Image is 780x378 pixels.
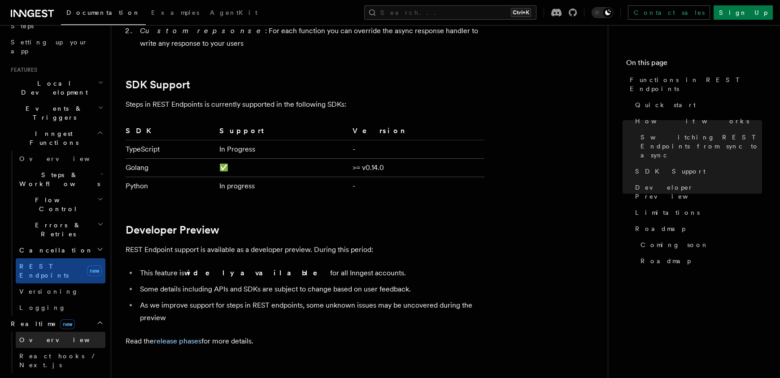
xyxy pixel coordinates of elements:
[16,170,100,188] span: Steps & Workflows
[641,133,762,160] span: Switching REST Endpoints from sync to async
[641,240,709,249] span: Coming soon
[137,283,484,295] li: Some details including APIs and SDKs are subject to change based on user feedback.
[364,5,536,20] button: Search...Ctrl+K
[60,319,75,329] span: new
[637,253,762,269] a: Roadmap
[151,9,199,16] span: Examples
[7,66,37,74] span: Features
[16,196,97,213] span: Flow Control
[16,300,105,316] a: Logging
[184,269,330,277] strong: widely available
[637,237,762,253] a: Coming soon
[16,221,97,239] span: Errors & Retries
[632,204,762,221] a: Limitations
[635,183,762,201] span: Developer Preview
[641,256,691,265] span: Roadmap
[349,140,484,159] td: -
[626,57,762,72] h4: On this page
[87,265,102,276] span: new
[635,224,685,233] span: Roadmap
[126,78,190,91] a: SDK Support
[216,125,349,140] th: Support
[66,9,140,16] span: Documentation
[7,100,105,126] button: Events & Triggers
[19,352,99,369] span: React hooks / Next.js
[126,224,219,236] a: Developer Preview
[146,3,205,24] a: Examples
[140,26,265,35] em: Custom repsonse
[16,332,105,348] a: Overview
[635,167,706,176] span: SDK Support
[16,217,105,242] button: Errors & Retries
[126,243,484,256] p: REST Endpoint support is available as a developer preview. During this period:
[635,208,700,217] span: Limitations
[635,100,696,109] span: Quick start
[16,246,93,255] span: Cancellation
[714,5,773,20] a: Sign Up
[7,34,105,59] a: Setting up your app
[632,179,762,204] a: Developer Preview
[126,125,216,140] th: SDK
[126,140,216,159] td: TypeScript
[632,221,762,237] a: Roadmap
[637,129,762,163] a: Switching REST Endpoints from sync to async
[16,151,105,167] a: Overview
[349,159,484,177] td: >= v0.14.0
[126,335,484,348] p: Read the for more details.
[349,125,484,140] th: Version
[16,192,105,217] button: Flow Control
[16,167,105,192] button: Steps & Workflows
[216,177,349,196] td: In progress
[19,288,78,295] span: Versioning
[349,177,484,196] td: -
[592,7,613,18] button: Toggle dark mode
[630,75,762,93] span: Functions in REST Endpoints
[19,263,69,279] span: REST Endpoints
[7,151,105,316] div: Inngest Functions
[137,267,484,279] li: This feature is for all Inngest accounts.
[628,5,710,20] a: Contact sales
[632,97,762,113] a: Quick start
[16,283,105,300] a: Versioning
[16,258,105,283] a: REST Endpointsnew
[11,39,88,55] span: Setting up your app
[7,126,105,151] button: Inngest Functions
[126,159,216,177] td: Golang
[511,8,531,17] kbd: Ctrl+K
[137,299,484,324] li: As we improve support for steps in REST endpoints, some unknown issues may be uncovered during th...
[154,337,201,345] a: release phases
[137,25,484,50] li: : For each function you can override the async response handler to write any response to your users
[126,177,216,196] td: Python
[7,332,105,373] div: Realtimenew
[216,159,349,177] td: ✅
[626,72,762,97] a: Functions in REST Endpoints
[61,3,146,25] a: Documentation
[7,316,105,332] button: Realtimenew
[19,336,112,343] span: Overview
[19,155,112,162] span: Overview
[16,242,105,258] button: Cancellation
[216,140,349,159] td: In Progress
[632,163,762,179] a: SDK Support
[632,113,762,129] a: How it works
[7,104,98,122] span: Events & Triggers
[7,75,105,100] button: Local Development
[210,9,257,16] span: AgentKit
[7,319,75,328] span: Realtime
[126,98,484,111] p: Steps in REST Endpoints is currently supported in the following SDKs:
[7,79,98,97] span: Local Development
[19,304,66,311] span: Logging
[16,348,105,373] a: React hooks / Next.js
[7,129,97,147] span: Inngest Functions
[205,3,263,24] a: AgentKit
[635,117,749,126] span: How it works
